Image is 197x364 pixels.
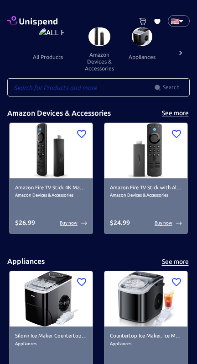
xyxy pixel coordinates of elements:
p: Buy now [155,219,172,226]
span: Search [163,83,180,92]
img: Appliances [132,27,153,46]
span: $ 26.99 [15,219,35,226]
h6: Countertop Ice Maker, Ice Maker Machine 6 Mins 9 Bullet Ice, 26.5lbs/24Hrs, Portable Ice Maker Ma... [110,332,182,340]
button: all products [26,46,70,68]
span: Appliances [110,340,182,348]
img: ALL PRODUCTS [39,27,65,46]
span: $ 24.99 [110,219,130,226]
button: See more [161,107,190,119]
img: Amazon Devices & Accessories [88,27,110,46]
img: Amazon Fire TV Stick with Alexa Voice Remote (includes TV controls), free &amp; live TV without c... [104,123,187,178]
h5: Amazon Devices & Accessories [7,108,111,118]
img: Silonn Ice Maker Countertop, 9 Cubes Ready in 6 Mins, 26lbs in 24Hrs, Self-Cleaning Ice Machine w... [10,271,93,327]
button: See more [161,256,190,268]
span: Appliances [15,340,87,348]
button: appliances [121,46,163,68]
span: Amazon Devices & Accessories [110,192,182,199]
input: Search for Products and more [7,78,154,96]
img: Amazon Fire TV Stick 4K Max streaming device, Wi-Fi 6, Alexa Voice Remote (includes TV controls) ... [10,123,93,178]
div: 🇺🇸 [168,15,190,27]
p: Buy now [60,219,78,226]
h6: Amazon Fire TV Stick with Alexa Voice Remote (includes TV controls), free &amp; live TV without c... [110,184,182,192]
button: amazon devices & accessories [78,46,121,77]
h6: Amazon Fire TV Stick 4K Max streaming device, Wi-Fi 6, Alexa Voice Remote (includes TV controls) [15,184,87,192]
img: Countertop Ice Maker, Ice Maker Machine 6 Mins 9 Bullet Ice, 26.5lbs/24Hrs, Portable Ice Maker Ma... [104,271,187,327]
span: Amazon Devices & Accessories [15,192,87,199]
p: 🇺🇸 [171,16,175,27]
h6: Silonn Ice Maker Countertop, 9 Cubes Ready in 6 Mins, 26lbs in 24Hrs, Self-Cleaning Ice Machine w... [15,332,87,340]
h5: Appliances [7,257,45,266]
